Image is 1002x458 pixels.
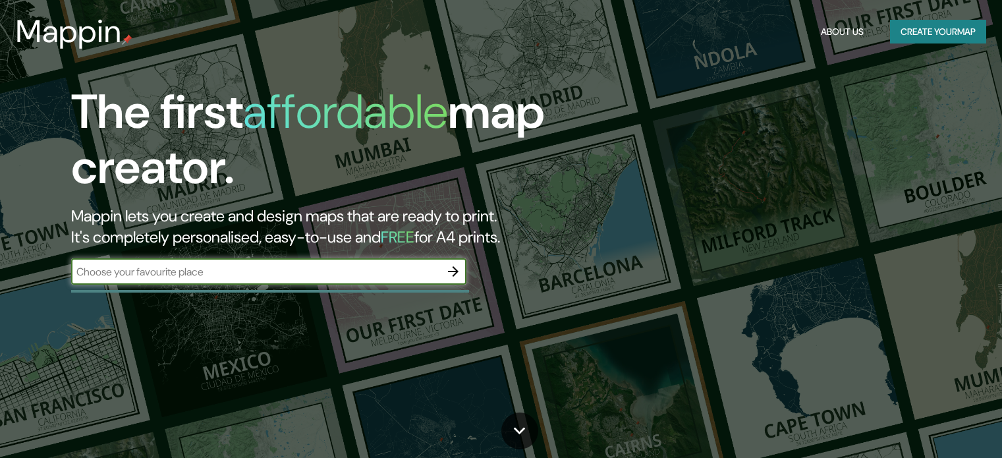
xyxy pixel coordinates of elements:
input: Choose your favourite place [71,264,440,279]
h3: Mappin [16,13,122,50]
button: About Us [816,20,869,44]
h1: affordable [243,81,448,142]
h2: Mappin lets you create and design maps that are ready to print. It's completely personalised, eas... [71,206,572,248]
button: Create yourmap [890,20,986,44]
h1: The first map creator. [71,84,572,206]
h5: FREE [381,227,414,247]
img: mappin-pin [122,34,132,45]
